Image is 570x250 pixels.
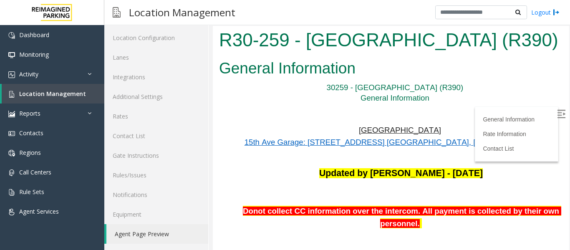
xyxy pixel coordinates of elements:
a: Additional Settings [104,87,208,106]
a: Rules/Issues [104,165,208,185]
img: 'icon' [8,111,15,117]
span: Donot collect CC information over the intercom. All payment is collected by their own personnel. [30,181,348,202]
a: General Information [270,90,322,97]
a: Lanes [104,48,208,67]
a: Rates [104,106,208,126]
span: Dashboard [19,31,49,39]
img: 'icon' [8,130,15,137]
a: Equipment [104,205,208,224]
span: Agent Services [19,207,59,215]
a: Notifications [104,185,208,205]
a: Logout [531,8,560,17]
span: Contacts [19,129,43,137]
img: 'icon' [8,71,15,78]
h3: Location Management [125,2,240,23]
span: Reports [19,109,40,117]
span: Regions [19,149,41,157]
img: 'icon' [8,91,15,98]
a: Contact List [104,126,208,146]
img: pageIcon [113,2,121,23]
img: 'icon' [8,169,15,176]
img: 'icon' [8,209,15,215]
img: 'icon' [8,52,15,58]
a: Rate Information [270,105,313,111]
a: Agent Page Preview [106,224,208,244]
img: Open/Close Sidebar Menu [344,84,353,92]
span: [GEOGRAPHIC_DATA] [146,100,228,109]
span: Activity [19,70,38,78]
span: 30259 - [GEOGRAPHIC_DATA] (R390) [114,57,251,66]
h2: General Information [6,32,350,53]
a: Integrations [104,67,208,87]
img: 'icon' [8,150,15,157]
img: 'icon' [8,189,15,196]
a: Gate Instructions [104,146,208,165]
span: Location Management [19,90,86,98]
a: Contact List [270,119,301,126]
a: 15th Ave Garage: [STREET_ADDRESS] [GEOGRAPHIC_DATA], [GEOGRAPHIC_DATA] [32,112,343,121]
span: General Information [148,68,217,76]
span: Updated by [PERSON_NAME] - [DATE] [106,142,270,152]
span: Rule Sets [19,188,44,196]
span: Call Centers [19,168,51,176]
a: Location Management [2,84,104,104]
a: Location Configuration [104,28,208,48]
img: logout [553,8,560,17]
img: 'icon' [8,32,15,39]
h1: R30-259 - [GEOGRAPHIC_DATA] (R390) [6,1,350,27]
span: Monitoring [19,51,49,58]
